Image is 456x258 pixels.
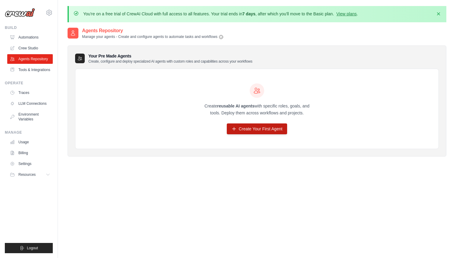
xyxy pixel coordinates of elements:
strong: reusable AI agents [217,104,255,108]
button: Resources [7,170,53,179]
a: Create Your First Agent [227,123,287,134]
img: Logo [5,8,35,17]
strong: 7 days [242,11,255,16]
h3: Your Pre Made Agents [88,53,252,64]
p: Create with specific roles, goals, and tools. Deploy them across workflows and projects. [199,103,315,117]
h2: Agents Repository [82,27,223,34]
a: Usage [7,137,53,147]
a: Automations [7,33,53,42]
p: You're on a free trial of CrewAI Cloud with full access to all features. Your trial ends in , aft... [83,11,358,17]
p: Create, configure and deploy specialized AI agents with custom roles and capabilities across your... [88,59,252,64]
div: Operate [5,81,53,85]
div: Manage [5,130,53,135]
a: Traces [7,88,53,98]
a: Tools & Integrations [7,65,53,75]
a: Billing [7,148,53,158]
button: Logout [5,243,53,253]
div: Build [5,25,53,30]
a: Crew Studio [7,43,53,53]
span: Resources [18,172,36,177]
a: LLM Connections [7,99,53,108]
p: Manage your agents - Create and configure agents to automate tasks and workflows [82,34,223,39]
a: View plans [336,11,356,16]
span: Logout [27,246,38,250]
a: Environment Variables [7,110,53,124]
a: Agents Repository [7,54,53,64]
a: Settings [7,159,53,169]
